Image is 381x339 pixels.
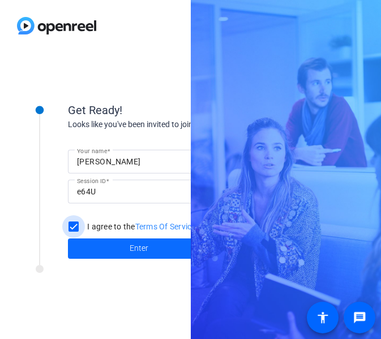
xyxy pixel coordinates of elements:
div: Looks like you've been invited to join [68,119,294,131]
mat-icon: accessibility [316,311,329,324]
div: Get Ready! [68,102,294,119]
button: Enter [68,238,209,259]
mat-label: Your name [77,147,107,154]
label: I agree to the [85,221,196,232]
a: Terms Of Service [135,222,196,231]
mat-icon: message [353,311,366,324]
span: Enter [130,242,148,254]
mat-label: Session ID [77,177,106,184]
